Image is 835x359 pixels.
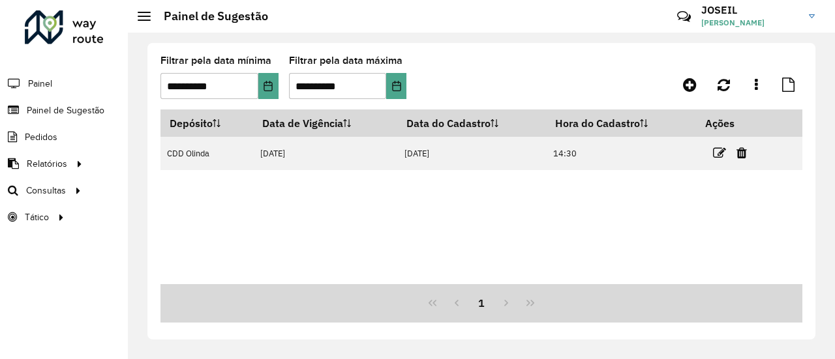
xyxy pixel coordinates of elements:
a: Excluir [736,144,747,162]
span: Consultas [26,184,66,197]
h3: JOSEIL [701,4,799,16]
button: Choose Date [258,73,279,99]
th: Hora do Cadastro [547,109,696,137]
th: Depósito [160,109,254,137]
span: [PERSON_NAME] [701,17,799,29]
td: CDD Olinda [160,137,254,170]
td: [DATE] [254,137,398,170]
th: Data do Cadastro [398,109,547,137]
span: Tático [25,210,49,224]
a: Contato Rápido [670,3,698,31]
label: Filtrar pela data mínima [160,53,271,68]
h2: Painel de Sugestão [151,9,268,23]
button: Choose Date [386,73,406,99]
button: 1 [469,291,494,315]
span: Painel [28,77,52,91]
span: Painel de Sugestão [27,104,104,117]
td: 14:30 [547,137,696,170]
span: Relatórios [27,157,67,171]
span: Pedidos [25,130,57,144]
a: Editar [713,144,726,162]
th: Data de Vigência [254,109,398,137]
th: Ações [696,109,774,137]
td: [DATE] [398,137,547,170]
label: Filtrar pela data máxima [289,53,402,68]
